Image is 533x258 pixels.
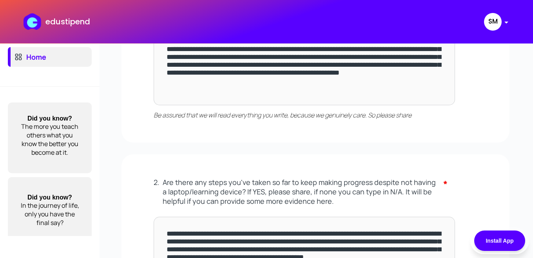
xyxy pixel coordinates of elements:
[504,22,508,24] img: logout dropdown
[8,115,92,122] p: Did you know?
[474,231,525,251] button: Install App
[154,105,477,119] p: Be assured that we will read everything you write, because we genuinely care. So please share
[8,47,92,67] a: iconHome
[8,194,92,201] p: Did you know?
[488,18,498,25] p: SM
[8,122,92,165] p: The more you teach others what you know the better you become at it.
[26,52,46,62] div: Home
[45,16,90,27] p: edustipend
[24,13,90,30] a: edustipend logoedustipend
[154,177,448,206] label: 2 .
[15,53,22,61] img: icon
[8,201,92,235] p: In the journey of life, only you have the final say?
[24,13,45,30] img: edustipend logo
[163,177,448,206] p: Are there any steps you've taken so far to keep making progress despite not having a laptop/learn...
